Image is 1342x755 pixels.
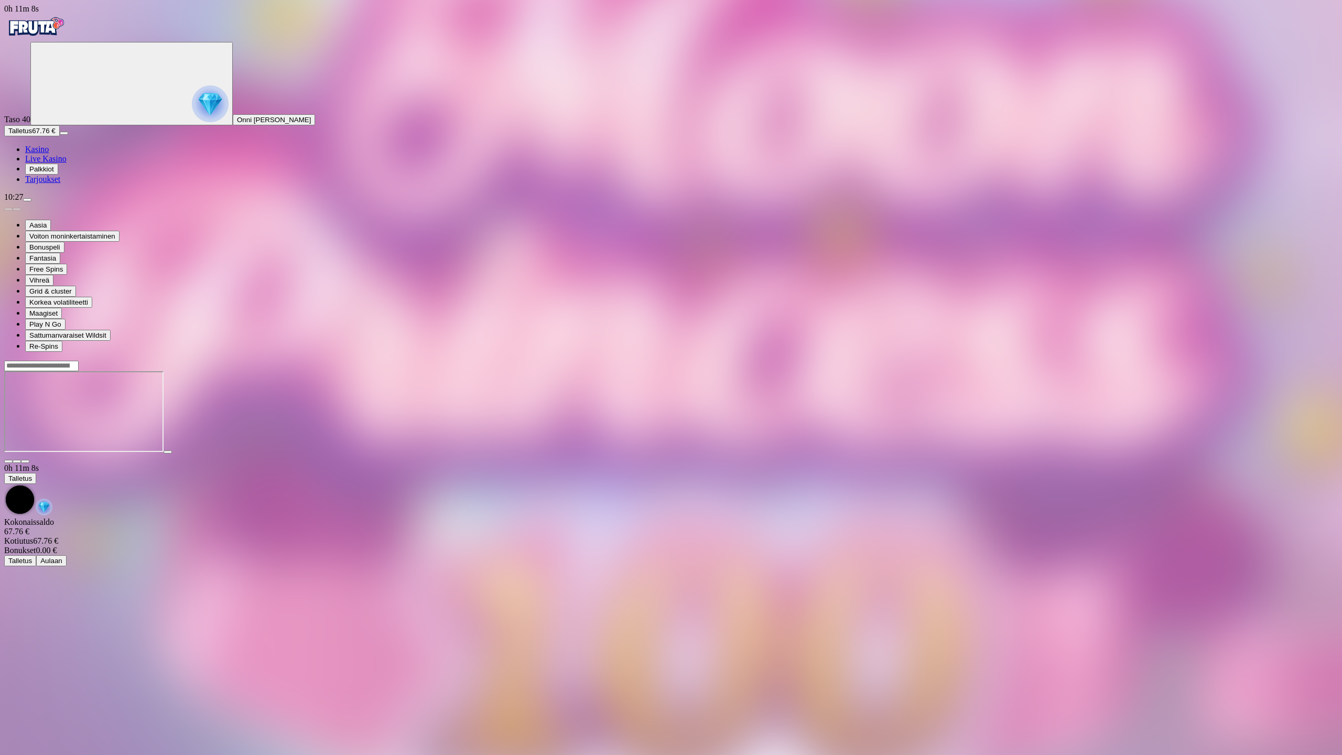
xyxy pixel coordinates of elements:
[4,546,36,555] span: Bonukset
[8,474,32,482] span: Talletus
[25,253,60,264] button: Fantasia
[32,127,55,135] span: 67.76 €
[4,527,1338,536] div: 67.76 €
[25,175,60,184] a: gift-inverted iconTarjoukset
[25,175,60,184] span: Tarjoukset
[29,287,72,295] span: Grid & cluster
[36,499,52,515] img: reward-icon
[4,536,1338,546] div: 67.76 €
[4,546,1338,555] div: 0.00 €
[4,33,67,41] a: Fruta
[164,450,172,454] button: play icon
[4,473,36,484] button: Talletus
[25,308,62,319] button: Maagiset
[25,275,53,286] button: Vihreä
[36,555,67,566] button: Aulaan
[25,154,67,163] span: Live Kasino
[29,276,49,284] span: Vihreä
[23,198,31,201] button: menu
[29,243,60,251] span: Bonuspeli
[25,330,111,341] button: Sattumanvaraiset Wildsit
[4,192,23,201] span: 10:27
[4,208,13,211] button: prev slide
[25,242,64,253] button: Bonuspeli
[25,145,49,154] span: Kasino
[29,165,54,173] span: Palkkiot
[4,371,164,452] iframe: Moon Princess 100
[4,555,36,566] button: Talletus
[237,116,311,124] span: Onni [PERSON_NAME]
[25,164,58,175] button: reward iconPalkkiot
[29,254,56,262] span: Fantasia
[29,342,58,350] span: Re-Spins
[4,517,1338,536] div: Kokonaissaldo
[233,114,315,125] button: Onni [PERSON_NAME]
[25,319,66,330] button: Play N Go
[4,125,60,136] button: Talletusplus icon67.76 €
[30,42,233,125] button: reward progress
[13,208,21,211] button: next slide
[4,463,39,472] span: user session time
[60,132,68,135] button: menu
[192,85,229,122] img: reward progress
[29,331,106,339] span: Sattumanvaraiset Wildsit
[25,145,49,154] a: diamond iconKasino
[25,341,62,352] button: Re-Spins
[25,297,92,308] button: Korkea volatiliteetti
[4,4,39,13] span: user session time
[25,264,67,275] button: Free Spins
[40,557,62,565] span: Aulaan
[25,154,67,163] a: poker-chip iconLive Kasino
[4,14,67,40] img: Fruta
[4,115,30,124] span: Taso 40
[4,460,13,463] button: close icon
[29,320,61,328] span: Play N Go
[8,557,32,565] span: Talletus
[25,220,51,231] button: Aasia
[29,232,115,240] span: Voiton moninkertaistaminen
[29,265,63,273] span: Free Spins
[8,127,32,135] span: Talletus
[4,517,1338,566] div: Game menu content
[4,14,1338,184] nav: Primary
[29,309,58,317] span: Maagiset
[29,221,47,229] span: Aasia
[4,536,33,545] span: Kotiutus
[21,460,29,463] button: fullscreen-exit icon
[25,286,76,297] button: Grid & cluster
[4,463,1338,517] div: Game menu
[13,460,21,463] button: chevron-down icon
[29,298,88,306] span: Korkea volatiliteetti
[4,361,79,371] input: Search
[25,231,120,242] button: Voiton moninkertaistaminen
